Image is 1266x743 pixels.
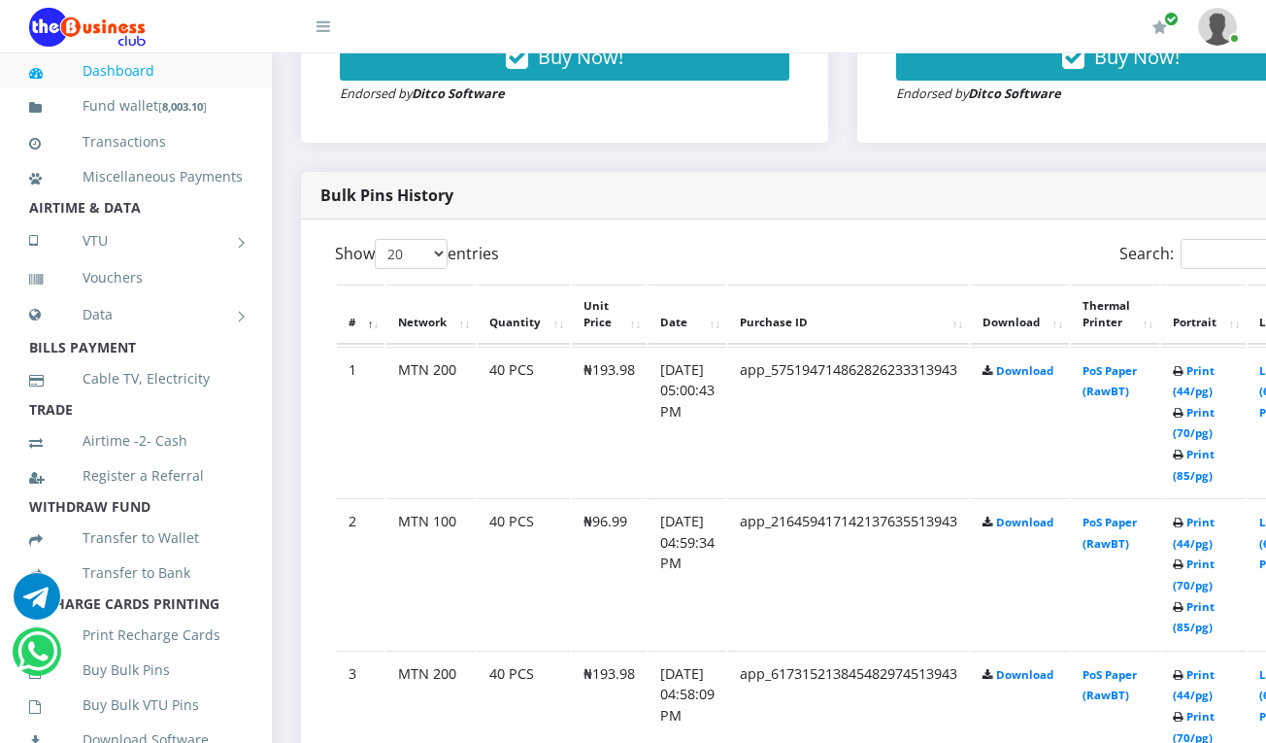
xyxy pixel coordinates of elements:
[1198,8,1237,46] img: User
[29,154,243,199] a: Miscellaneous Payments
[1083,515,1137,551] a: PoS Paper (RawBT)
[29,516,243,560] a: Transfer to Wallet
[29,217,243,265] a: VTU
[996,667,1053,682] a: Download
[1094,44,1180,70] span: Buy Now!
[340,34,789,81] button: Buy Now!
[335,239,499,269] label: Show entries
[340,84,505,102] small: Endorsed by
[649,347,726,497] td: [DATE] 05:00:43 PM
[728,285,969,345] th: Purchase ID: activate to sort column ascending
[572,347,647,497] td: ₦193.98
[375,239,448,269] select: Showentries
[17,643,57,675] a: Chat for support
[1161,285,1246,345] th: Portrait: activate to sort column ascending
[412,84,505,102] strong: Ditco Software
[1152,19,1167,35] i: Renew/Upgrade Subscription
[478,347,570,497] td: 40 PCS
[572,498,647,649] td: ₦96.99
[478,498,570,649] td: 40 PCS
[158,99,207,114] small: [ ]
[29,119,243,164] a: Transactions
[538,44,623,70] span: Buy Now!
[29,454,243,498] a: Register a Referral
[1083,363,1137,399] a: PoS Paper (RawBT)
[478,285,570,345] th: Quantity: activate to sort column ascending
[896,84,1061,102] small: Endorsed by
[386,498,476,649] td: MTN 100
[14,588,60,620] a: Chat for support
[29,613,243,658] a: Print Recharge Cards
[337,498,384,649] td: 2
[968,84,1061,102] strong: Ditco Software
[649,285,726,345] th: Date: activate to sort column ascending
[29,551,243,595] a: Transfer to Bank
[728,347,969,497] td: app_575194714862826233313943
[29,683,243,727] a: Buy Bulk VTU Pins
[162,99,203,114] b: 8,003.10
[337,347,384,497] td: 1
[1173,557,1215,592] a: Print (70/pg)
[29,84,243,129] a: Fund wallet[8,003.10]
[1164,12,1179,26] span: Renew/Upgrade Subscription
[1173,599,1215,635] a: Print (85/pg)
[1173,667,1215,703] a: Print (44/pg)
[29,648,243,692] a: Buy Bulk Pins
[1071,285,1159,345] th: Thermal Printer: activate to sort column ascending
[29,8,146,47] img: Logo
[320,185,453,206] strong: Bulk Pins History
[572,285,647,345] th: Unit Price: activate to sort column ascending
[971,285,1069,345] th: Download: activate to sort column ascending
[996,515,1053,529] a: Download
[29,255,243,300] a: Vouchers
[649,498,726,649] td: [DATE] 04:59:34 PM
[1173,447,1215,483] a: Print (85/pg)
[29,419,243,463] a: Airtime -2- Cash
[1173,515,1215,551] a: Print (44/pg)
[1083,667,1137,703] a: PoS Paper (RawBT)
[1173,405,1215,441] a: Print (70/pg)
[29,49,243,93] a: Dashboard
[29,356,243,401] a: Cable TV, Electricity
[996,363,1053,378] a: Download
[29,290,243,339] a: Data
[728,498,969,649] td: app_216459417142137635513943
[337,285,384,345] th: #: activate to sort column descending
[386,285,476,345] th: Network: activate to sort column ascending
[1173,363,1215,399] a: Print (44/pg)
[386,347,476,497] td: MTN 200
